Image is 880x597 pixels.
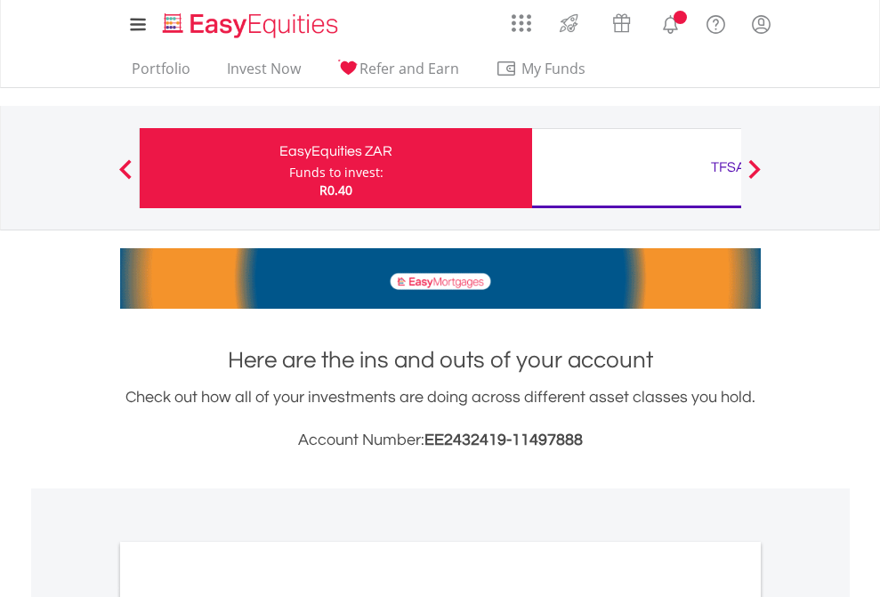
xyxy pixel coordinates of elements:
[156,4,345,40] a: Home page
[159,11,345,40] img: EasyEquities_Logo.png
[512,13,531,33] img: grid-menu-icon.svg
[150,139,521,164] div: EasyEquities ZAR
[120,428,761,453] h3: Account Number:
[595,4,648,37] a: Vouchers
[120,248,761,309] img: EasyMortage Promotion Banner
[319,182,352,198] span: R0.40
[554,9,584,37] img: thrive-v2.svg
[693,4,739,40] a: FAQ's and Support
[120,344,761,376] h1: Here are the ins and outs of your account
[330,60,466,87] a: Refer and Earn
[120,385,761,453] div: Check out how all of your investments are doing across different asset classes you hold.
[739,4,784,44] a: My Profile
[648,4,693,40] a: Notifications
[424,432,583,448] span: EE2432419-11497888
[108,168,143,186] button: Previous
[737,168,772,186] button: Next
[496,57,612,80] span: My Funds
[359,59,459,78] span: Refer and Earn
[289,164,383,182] div: Funds to invest:
[220,60,308,87] a: Invest Now
[607,9,636,37] img: vouchers-v2.svg
[500,4,543,33] a: AppsGrid
[125,60,198,87] a: Portfolio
